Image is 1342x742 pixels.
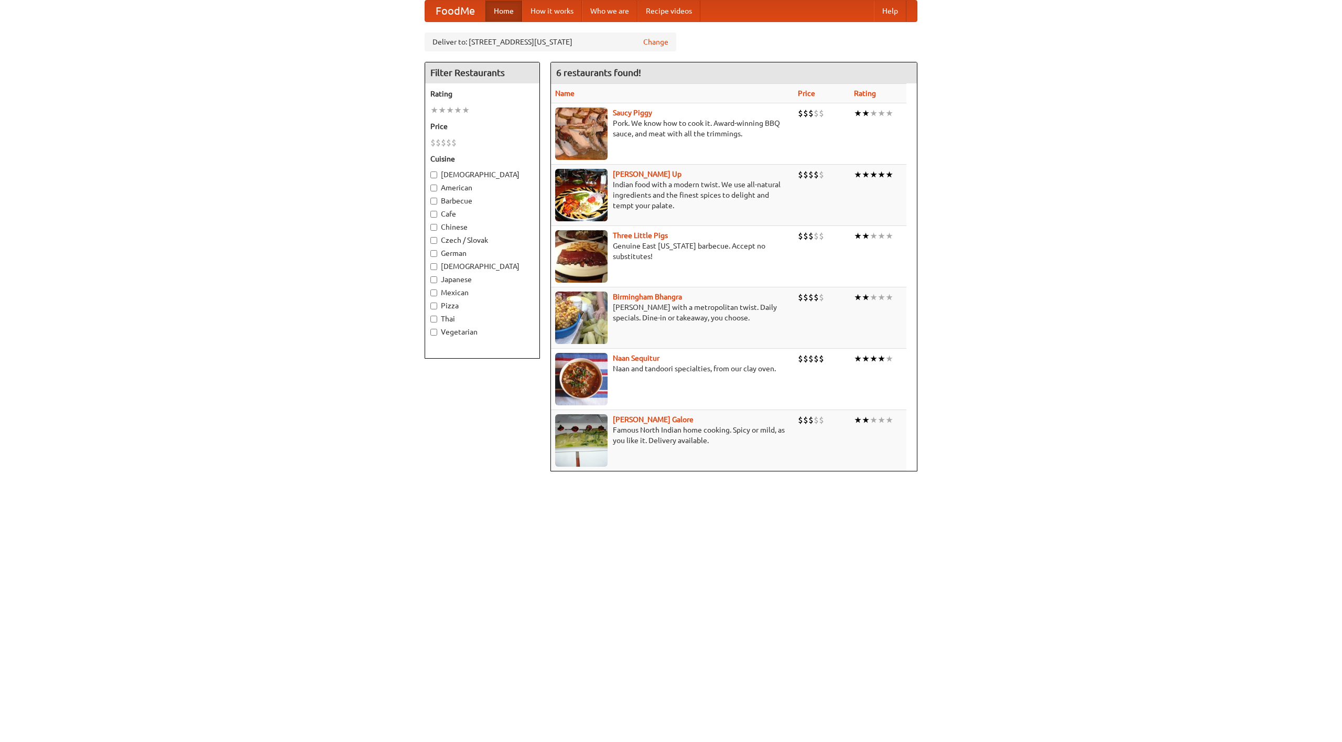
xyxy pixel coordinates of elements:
[819,230,824,242] li: $
[430,121,534,132] h5: Price
[808,230,814,242] li: $
[854,230,862,242] li: ★
[798,230,803,242] li: $
[814,107,819,119] li: $
[555,302,789,323] p: [PERSON_NAME] with a metropolitan twist. Daily specials. Dine-in or takeaway, you choose.
[430,196,534,206] label: Barbecue
[870,107,878,119] li: ★
[454,104,462,116] li: ★
[485,1,522,21] a: Home
[430,250,437,257] input: German
[854,292,862,303] li: ★
[819,353,824,364] li: $
[555,363,789,374] p: Naan and tandoori specialties, from our clay oven.
[430,316,437,322] input: Thai
[438,104,446,116] li: ★
[430,222,534,232] label: Chinese
[862,230,870,242] li: ★
[803,414,808,426] li: $
[885,169,893,180] li: ★
[555,179,789,211] p: Indian food with a modern twist. We use all-natural ingredients and the finest spices to delight ...
[874,1,906,21] a: Help
[430,137,436,148] li: $
[637,1,700,21] a: Recipe videos
[613,354,659,362] a: Naan Sequitur
[803,169,808,180] li: $
[430,171,437,178] input: [DEMOGRAPHIC_DATA]
[870,169,878,180] li: ★
[803,353,808,364] li: $
[814,414,819,426] li: $
[430,327,534,337] label: Vegetarian
[430,235,534,245] label: Czech / Slovak
[555,241,789,262] p: Genuine East [US_STATE] barbecue. Accept no substitutes!
[878,230,885,242] li: ★
[430,274,534,285] label: Japanese
[870,353,878,364] li: ★
[555,353,608,405] img: naansequitur.jpg
[808,414,814,426] li: $
[870,230,878,242] li: ★
[643,37,668,47] a: Change
[878,169,885,180] li: ★
[430,314,534,324] label: Thai
[885,414,893,426] li: ★
[613,293,682,301] a: Birmingham Bhangra
[814,353,819,364] li: $
[556,68,641,78] ng-pluralize: 6 restaurants found!
[430,303,437,309] input: Pizza
[814,230,819,242] li: $
[425,33,676,51] div: Deliver to: [STREET_ADDRESS][US_STATE]
[878,292,885,303] li: ★
[555,292,608,344] img: bhangra.jpg
[854,107,862,119] li: ★
[885,107,893,119] li: ★
[808,292,814,303] li: $
[430,211,437,218] input: Cafe
[854,169,862,180] li: ★
[446,137,451,148] li: $
[854,89,876,98] a: Rating
[430,300,534,311] label: Pizza
[430,276,437,283] input: Japanese
[430,185,437,191] input: American
[555,169,608,221] img: curryup.jpg
[862,414,870,426] li: ★
[798,107,803,119] li: $
[430,224,437,231] input: Chinese
[862,107,870,119] li: ★
[798,414,803,426] li: $
[430,198,437,205] input: Barbecue
[613,109,652,117] b: Saucy Piggy
[803,292,808,303] li: $
[808,353,814,364] li: $
[819,414,824,426] li: $
[430,287,534,298] label: Mexican
[819,292,824,303] li: $
[555,107,608,160] img: saucy.jpg
[430,169,534,180] label: [DEMOGRAPHIC_DATA]
[425,62,539,83] h4: Filter Restaurants
[808,107,814,119] li: $
[814,169,819,180] li: $
[430,209,534,219] label: Cafe
[430,237,437,244] input: Czech / Slovak
[798,89,815,98] a: Price
[613,231,668,240] a: Three Little Pigs
[870,292,878,303] li: ★
[555,414,608,467] img: currygalore.jpg
[430,329,437,336] input: Vegetarian
[555,425,789,446] p: Famous North Indian home cooking. Spicy or mild, as you like it. Delivery available.
[555,230,608,283] img: littlepigs.jpg
[613,170,681,178] a: [PERSON_NAME] Up
[430,182,534,193] label: American
[430,248,534,259] label: German
[814,292,819,303] li: $
[878,353,885,364] li: ★
[819,169,824,180] li: $
[854,414,862,426] li: ★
